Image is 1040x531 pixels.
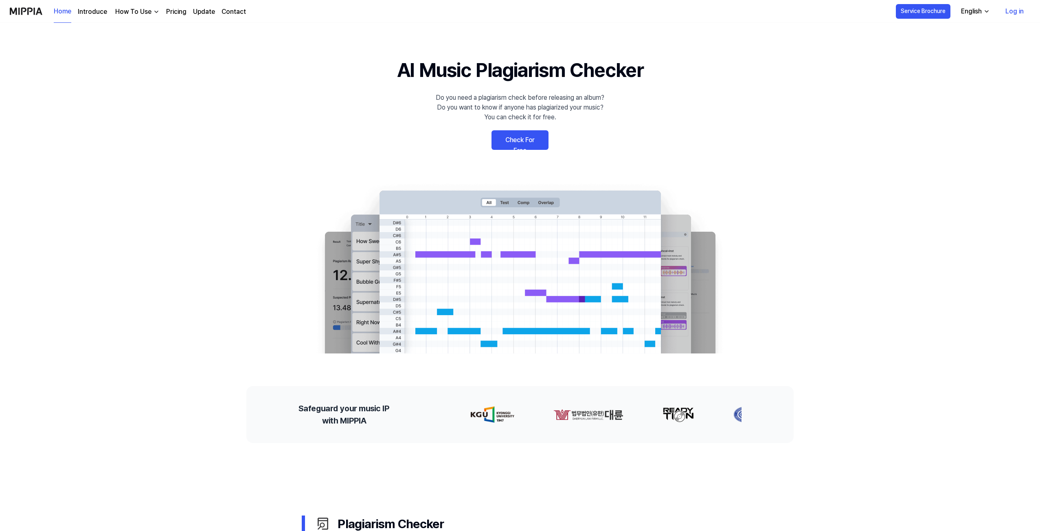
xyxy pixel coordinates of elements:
[298,402,389,427] h2: Safeguard your music IP with MIPPIA
[114,7,160,17] button: How To Use
[471,406,514,423] img: partner-logo-0
[166,7,186,17] a: Pricing
[553,406,623,423] img: partner-logo-1
[308,182,732,353] img: main Image
[54,0,71,23] a: Home
[663,406,694,423] img: partner-logo-2
[733,406,759,423] img: partner-logo-3
[153,9,160,15] img: down
[959,7,983,16] div: English
[114,7,153,17] div: How To Use
[491,130,549,150] a: Check For Free
[954,3,995,20] button: English
[193,7,215,17] a: Update
[397,55,643,85] h1: AI Music Plagiarism Checker
[436,93,604,122] div: Do you need a plagiarism check before releasing an album? Do you want to know if anyone has plagi...
[78,7,107,17] a: Introduce
[896,4,950,19] button: Service Brochure
[222,7,246,17] a: Contact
